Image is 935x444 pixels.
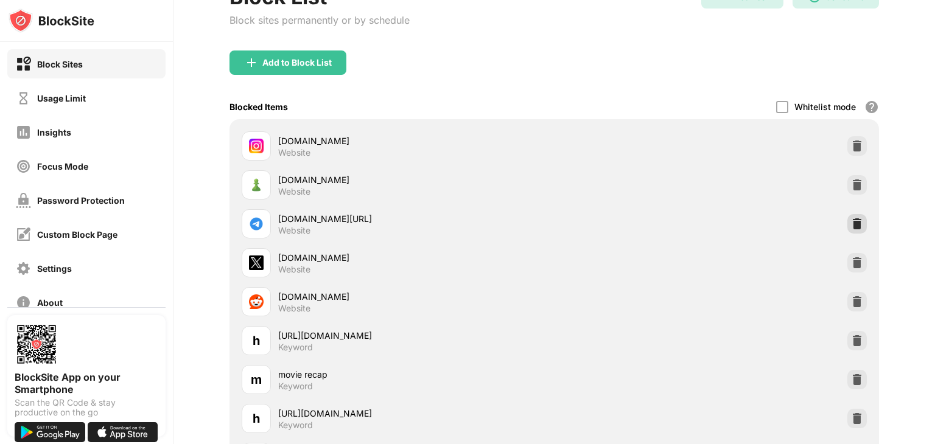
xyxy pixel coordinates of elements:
[278,381,313,392] div: Keyword
[88,422,158,442] img: download-on-the-app-store.svg
[249,217,264,231] img: favicons
[278,212,554,225] div: [DOMAIN_NAME][URL]
[16,295,31,310] img: about-off.svg
[37,59,83,69] div: Block Sites
[15,371,158,395] div: BlockSite App on your Smartphone
[249,255,264,270] img: favicons
[278,368,554,381] div: movie recap
[278,173,554,186] div: [DOMAIN_NAME]
[278,134,554,147] div: [DOMAIN_NAME]
[249,294,264,309] img: favicons
[278,251,554,264] div: [DOMAIN_NAME]
[37,93,86,103] div: Usage Limit
[278,290,554,303] div: [DOMAIN_NAME]
[16,57,31,72] img: block-on.svg
[278,407,554,420] div: [URL][DOMAIN_NAME]
[278,225,310,236] div: Website
[253,409,260,428] div: h
[9,9,94,33] img: logo-blocksite.svg
[16,125,31,140] img: insights-off.svg
[229,14,410,26] div: Block sites permanently or by schedule
[278,329,554,342] div: [URL][DOMAIN_NAME]
[16,91,31,106] img: time-usage-off.svg
[229,102,288,112] div: Blocked Items
[15,398,158,417] div: Scan the QR Code & stay productive on the go
[262,58,332,68] div: Add to Block List
[278,303,310,314] div: Website
[37,127,71,137] div: Insights
[16,261,31,276] img: settings-off.svg
[278,147,310,158] div: Website
[278,342,313,353] div: Keyword
[249,178,264,192] img: favicons
[249,139,264,153] img: favicons
[16,159,31,174] img: focus-off.svg
[37,263,72,274] div: Settings
[37,161,88,172] div: Focus Mode
[251,370,262,389] div: m
[278,420,313,431] div: Keyword
[794,102,856,112] div: Whitelist mode
[37,229,117,240] div: Custom Block Page
[37,297,63,308] div: About
[16,193,31,208] img: password-protection-off.svg
[15,422,85,442] img: get-it-on-google-play.svg
[15,322,58,366] img: options-page-qr-code.png
[278,264,310,275] div: Website
[37,195,125,206] div: Password Protection
[278,186,310,197] div: Website
[253,331,260,350] div: h
[16,227,31,242] img: customize-block-page-off.svg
